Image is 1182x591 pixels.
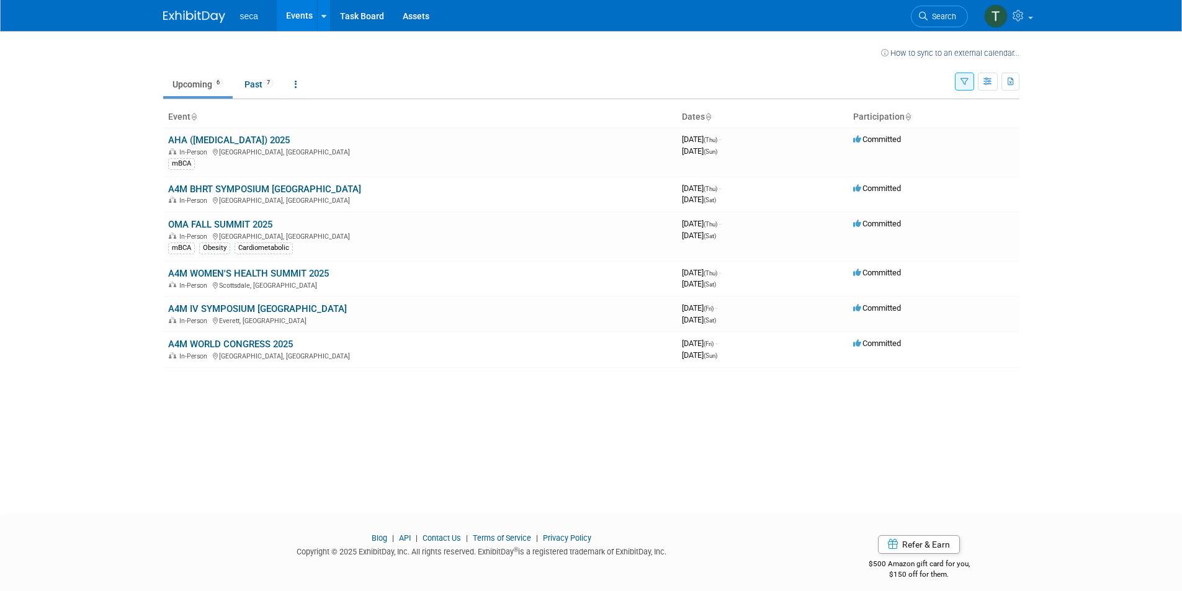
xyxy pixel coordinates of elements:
[168,231,672,241] div: [GEOGRAPHIC_DATA], [GEOGRAPHIC_DATA]
[199,242,230,254] div: Obesity
[682,184,721,193] span: [DATE]
[682,315,716,324] span: [DATE]
[704,270,717,277] span: (Thu)
[163,107,677,128] th: Event
[682,350,717,360] span: [DATE]
[704,221,717,228] span: (Thu)
[168,303,347,314] a: A4M IV SYMPOSIUM [GEOGRAPHIC_DATA]
[169,352,176,358] img: In-Person Event
[179,197,211,205] span: In-Person
[682,231,716,240] span: [DATE]
[928,12,956,21] span: Search
[163,73,233,96] a: Upcoming6
[719,135,721,144] span: -
[819,551,1019,579] div: $500 Amazon gift card for you,
[705,112,711,122] a: Sort by Start Date
[240,11,259,21] span: seca
[719,219,721,228] span: -
[853,135,901,144] span: Committed
[168,315,672,325] div: Everett, [GEOGRAPHIC_DATA]
[819,569,1019,580] div: $150 off for them.
[169,148,176,154] img: In-Person Event
[853,268,901,277] span: Committed
[704,305,714,312] span: (Fri)
[235,73,283,96] a: Past7
[163,543,801,558] div: Copyright © 2025 ExhibitDay, Inc. All rights reserved. ExhibitDay is a registered trademark of Ex...
[704,185,717,192] span: (Thu)
[372,533,387,543] a: Blog
[213,78,223,87] span: 6
[463,533,471,543] span: |
[704,281,716,288] span: (Sat)
[514,546,518,553] sup: ®
[704,317,716,324] span: (Sat)
[677,107,848,128] th: Dates
[423,533,461,543] a: Contact Us
[169,197,176,203] img: In-Person Event
[179,148,211,156] span: In-Person
[719,184,721,193] span: -
[533,533,541,543] span: |
[473,533,531,543] a: Terms of Service
[682,268,721,277] span: [DATE]
[682,146,717,156] span: [DATE]
[168,184,361,195] a: A4M BHRT SYMPOSIUM [GEOGRAPHIC_DATA]
[168,242,195,254] div: mBCA
[179,233,211,241] span: In-Person
[715,303,717,313] span: -
[704,136,717,143] span: (Thu)
[853,219,901,228] span: Committed
[911,6,968,27] a: Search
[399,533,411,543] a: API
[682,195,716,204] span: [DATE]
[168,146,672,156] div: [GEOGRAPHIC_DATA], [GEOGRAPHIC_DATA]
[682,279,716,288] span: [DATE]
[881,48,1019,58] a: How to sync to an external calendar...
[413,533,421,543] span: |
[853,303,901,313] span: Committed
[168,339,293,350] a: A4M WORLD CONGRESS 2025
[389,533,397,543] span: |
[704,340,714,347] span: (Fri)
[715,339,717,348] span: -
[719,268,721,277] span: -
[682,303,717,313] span: [DATE]
[878,535,960,554] a: Refer & Earn
[853,339,901,348] span: Committed
[168,280,672,290] div: Scottsdale, [GEOGRAPHIC_DATA]
[169,282,176,288] img: In-Person Event
[235,242,293,254] div: Cardiometabolic
[905,112,911,122] a: Sort by Participation Type
[682,135,721,144] span: [DATE]
[168,195,672,205] div: [GEOGRAPHIC_DATA], [GEOGRAPHIC_DATA]
[168,158,195,169] div: mBCA
[190,112,197,122] a: Sort by Event Name
[704,352,717,359] span: (Sun)
[179,282,211,290] span: In-Person
[682,219,721,228] span: [DATE]
[848,107,1019,128] th: Participation
[263,78,274,87] span: 7
[169,317,176,323] img: In-Person Event
[853,184,901,193] span: Committed
[704,148,717,155] span: (Sun)
[168,219,272,230] a: OMA FALL SUMMIT 2025
[163,11,225,23] img: ExhibitDay
[682,339,717,348] span: [DATE]
[179,317,211,325] span: In-Person
[704,233,716,239] span: (Sat)
[543,533,591,543] a: Privacy Policy
[179,352,211,360] span: In-Person
[704,197,716,203] span: (Sat)
[984,4,1008,28] img: Tessa Schwikerath
[168,268,329,279] a: A4M WOMEN'S HEALTH SUMMIT 2025
[169,233,176,239] img: In-Person Event
[168,350,672,360] div: [GEOGRAPHIC_DATA], [GEOGRAPHIC_DATA]
[168,135,290,146] a: AHA ([MEDICAL_DATA]) 2025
